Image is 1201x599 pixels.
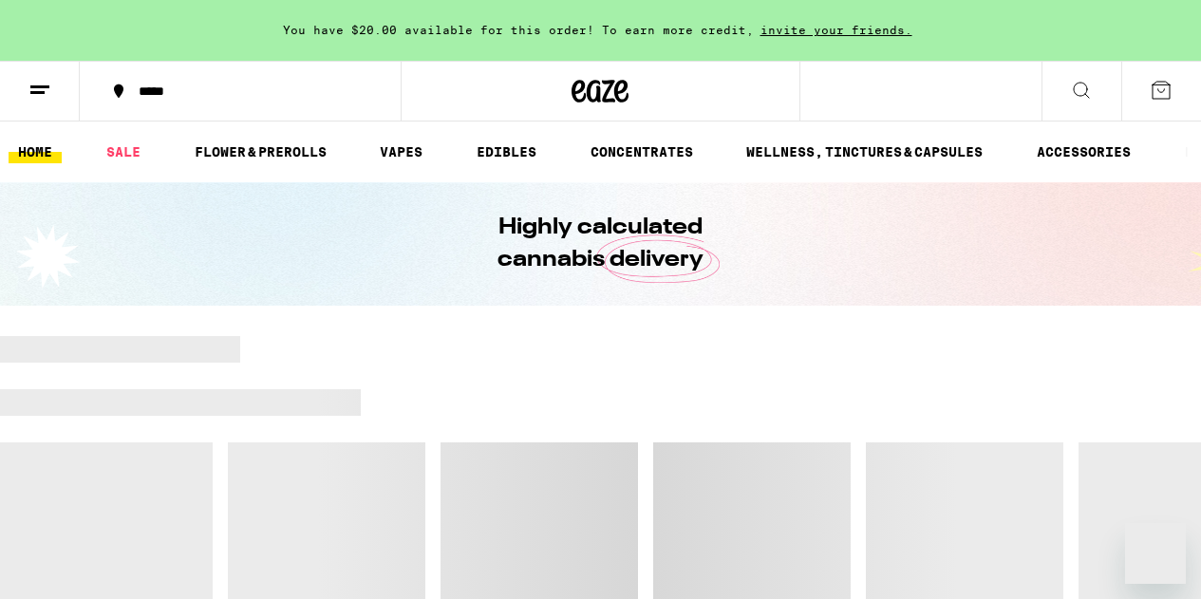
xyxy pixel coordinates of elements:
[9,140,62,163] a: HOME
[283,24,754,36] span: You have $20.00 available for this order! To earn more credit,
[581,140,703,163] a: CONCENTRATES
[444,212,758,276] h1: Highly calculated cannabis delivery
[185,140,336,163] a: FLOWER & PREROLLS
[97,140,150,163] a: SALE
[467,140,546,163] a: EDIBLES
[1027,140,1140,163] a: ACCESSORIES
[737,140,992,163] a: WELLNESS, TINCTURES & CAPSULES
[370,140,432,163] a: VAPES
[1125,523,1186,584] iframe: Button to launch messaging window
[754,24,919,36] span: invite your friends.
